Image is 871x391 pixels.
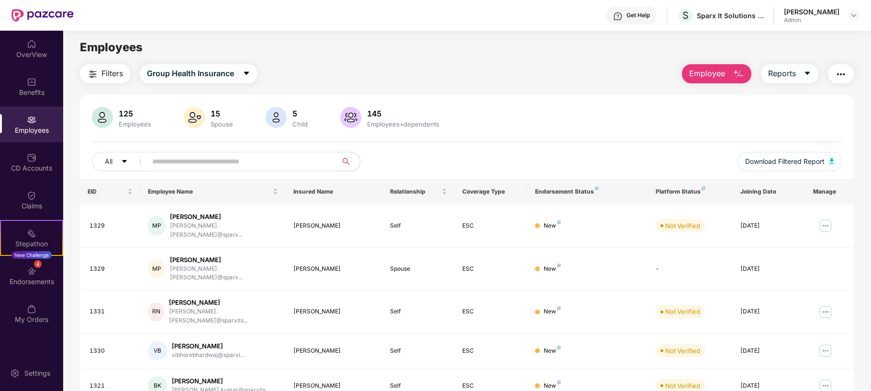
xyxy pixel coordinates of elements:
div: MP [148,259,165,278]
div: MP [148,216,165,235]
div: [PERSON_NAME] [293,307,375,316]
img: svg+xml;base64,PHN2ZyBpZD0iQ0RfQWNjb3VudHMiIGRhdGEtbmFtZT0iQ0QgQWNjb3VudHMiIHhtbG5zPSJodHRwOi8vd3... [27,153,36,162]
div: Settings [22,368,53,378]
div: 125 [117,109,153,118]
div: [PERSON_NAME] [293,381,375,391]
div: 4 [34,260,42,268]
img: svg+xml;base64,PHN2ZyBpZD0iRW1wbG95ZWVzIiB4bWxucz0iaHR0cDovL3d3dy53My5vcmcvMjAwMC9zdmciIHdpZHRoPS... [27,115,36,125]
div: [PERSON_NAME] [293,264,375,274]
div: Self [390,221,447,230]
img: svg+xml;base64,PHN2ZyB4bWxucz0iaHR0cDovL3d3dy53My5vcmcvMjAwMC9zdmciIHdpZHRoPSI4IiBoZWlnaHQ9IjgiIH... [702,186,705,190]
span: Employees [80,40,143,54]
img: svg+xml;base64,PHN2ZyB4bWxucz0iaHR0cDovL3d3dy53My5vcmcvMjAwMC9zdmciIHhtbG5zOnhsaW5rPSJodHRwOi8vd3... [266,107,287,128]
div: [PERSON_NAME] [293,221,375,230]
img: svg+xml;base64,PHN2ZyB4bWxucz0iaHR0cDovL3d3dy53My5vcmcvMjAwMC9zdmciIHhtbG5zOnhsaW5rPSJodHRwOi8vd3... [733,69,744,80]
div: Child [290,120,310,128]
img: svg+xml;base64,PHN2ZyBpZD0iTXlfT3JkZXJzIiBkYXRhLW5hbWU9Ik15IE9yZGVycyIgeG1sbnM9Imh0dHA6Ly93d3cudz... [27,304,36,314]
div: [PERSON_NAME] [293,346,375,356]
button: Group Health Insurancecaret-down [140,64,257,83]
th: Employee Name [140,179,285,205]
div: Spouse [209,120,235,128]
img: manageButton [818,218,833,233]
img: svg+xml;base64,PHN2ZyBpZD0iU2V0dGluZy0yMHgyMCIgeG1sbnM9Imh0dHA6Ly93d3cudzMub3JnLzIwMDAvc3ZnIiB3aW... [10,368,20,378]
div: [DATE] [740,346,798,356]
img: svg+xml;base64,PHN2ZyB4bWxucz0iaHR0cDovL3d3dy53My5vcmcvMjAwMC9zdmciIHdpZHRoPSI4IiBoZWlnaHQ9IjgiIH... [557,220,561,224]
td: - [648,248,733,291]
div: ESC [462,346,520,356]
div: [DATE] [740,307,798,316]
div: 1321 [89,381,133,391]
img: svg+xml;base64,PHN2ZyB4bWxucz0iaHR0cDovL3d3dy53My5vcmcvMjAwMC9zdmciIHdpZHRoPSI4IiBoZWlnaHQ9IjgiIH... [557,264,561,267]
th: Relationship [382,179,455,205]
button: Allcaret-down [92,152,150,171]
img: svg+xml;base64,PHN2ZyB4bWxucz0iaHR0cDovL3d3dy53My5vcmcvMjAwMC9zdmciIHdpZHRoPSI4IiBoZWlnaHQ9IjgiIH... [557,306,561,310]
img: svg+xml;base64,PHN2ZyB4bWxucz0iaHR0cDovL3d3dy53My5vcmcvMjAwMC9zdmciIHhtbG5zOnhsaW5rPSJodHRwOi8vd3... [92,107,113,128]
div: Self [390,381,447,391]
span: caret-down [804,69,811,78]
span: Group Health Insurance [147,68,234,80]
div: New [544,381,561,391]
span: Relationship [390,188,440,195]
div: [PERSON_NAME].[PERSON_NAME]@sparx... [170,264,278,283]
button: Filters [80,64,130,83]
img: svg+xml;base64,PHN2ZyB4bWxucz0iaHR0cDovL3d3dy53My5vcmcvMjAwMC9zdmciIHdpZHRoPSI4IiBoZWlnaHQ9IjgiIH... [557,380,561,384]
img: svg+xml;base64,PHN2ZyBpZD0iRW5kb3JzZW1lbnRzIiB4bWxucz0iaHR0cDovL3d3dy53My5vcmcvMjAwMC9zdmciIHdpZH... [27,266,36,276]
div: [DATE] [740,221,798,230]
div: New [544,346,561,356]
img: manageButton [818,343,833,358]
img: svg+xml;base64,PHN2ZyB4bWxucz0iaHR0cDovL3d3dy53My5vcmcvMjAwMC9zdmciIHdpZHRoPSI4IiBoZWlnaHQ9IjgiIH... [557,345,561,349]
th: Coverage Type [455,179,527,205]
div: New Challenge [11,251,52,259]
th: Manage [805,179,854,205]
img: New Pazcare Logo [11,9,74,22]
div: ESC [462,264,520,274]
img: manageButton [818,304,833,320]
div: ESC [462,307,520,316]
div: 145 [365,109,441,118]
th: Joining Date [733,179,805,205]
th: EID [80,179,140,205]
div: New [544,221,561,230]
span: Employee [689,68,725,80]
div: Platform Status [656,188,725,195]
img: svg+xml;base64,PHN2ZyB4bWxucz0iaHR0cDovL3d3dy53My5vcmcvMjAwMC9zdmciIHhtbG5zOnhsaW5rPSJodHRwOi8vd3... [829,158,834,164]
img: svg+xml;base64,PHN2ZyB4bWxucz0iaHR0cDovL3d3dy53My5vcmcvMjAwMC9zdmciIHdpZHRoPSI4IiBoZWlnaHQ9IjgiIH... [595,186,599,190]
div: Not Verified [665,381,700,391]
div: Get Help [626,11,650,19]
div: [PERSON_NAME] [170,212,278,221]
div: [PERSON_NAME].[PERSON_NAME]@sparxits... [169,307,278,325]
span: All [105,156,112,167]
div: 1330 [89,346,133,356]
div: [DATE] [740,264,798,274]
div: Employees [117,120,153,128]
div: 1331 [89,307,133,316]
div: Employees+dependents [365,120,441,128]
th: Insured Name [286,179,382,205]
img: svg+xml;base64,PHN2ZyB4bWxucz0iaHR0cDovL3d3dy53My5vcmcvMjAwMC9zdmciIHdpZHRoPSIyNCIgaGVpZ2h0PSIyNC... [835,69,847,80]
div: RN [148,302,164,322]
div: [PERSON_NAME] [172,342,245,351]
div: [PERSON_NAME] [170,255,278,264]
div: 1329 [89,221,133,230]
span: caret-down [243,69,250,78]
div: New [544,307,561,316]
div: Admin [784,16,839,24]
div: Self [390,307,447,316]
img: svg+xml;base64,PHN2ZyBpZD0iRHJvcGRvd24tMzJ4MzIiIHhtbG5zPSJodHRwOi8vd3d3LnczLm9yZy8yMDAwL3N2ZyIgd2... [850,11,858,19]
img: svg+xml;base64,PHN2ZyBpZD0iSGVscC0zMngzMiIgeG1sbnM9Imh0dHA6Ly93d3cudzMub3JnLzIwMDAvc3ZnIiB3aWR0aD... [613,11,623,21]
div: Not Verified [665,346,700,356]
div: ESC [462,381,520,391]
span: Download Filtered Report [745,156,825,167]
span: Reports [768,68,796,80]
button: search [336,152,360,171]
img: svg+xml;base64,PHN2ZyBpZD0iQ2xhaW0iIHhtbG5zPSJodHRwOi8vd3d3LnczLm9yZy8yMDAwL3N2ZyIgd2lkdGg9IjIwIi... [27,191,36,200]
img: svg+xml;base64,PHN2ZyB4bWxucz0iaHR0cDovL3d3dy53My5vcmcvMjAwMC9zdmciIHdpZHRoPSIyNCIgaGVpZ2h0PSIyNC... [87,69,99,80]
div: [DATE] [740,381,798,391]
span: EID [88,188,125,195]
div: [PERSON_NAME].[PERSON_NAME]@sparx... [170,221,278,240]
div: 15 [209,109,235,118]
img: svg+xml;base64,PHN2ZyB4bWxucz0iaHR0cDovL3d3dy53My5vcmcvMjAwMC9zdmciIHdpZHRoPSIyMSIgaGVpZ2h0PSIyMC... [27,229,36,238]
img: svg+xml;base64,PHN2ZyBpZD0iSG9tZSIgeG1sbnM9Imh0dHA6Ly93d3cudzMub3JnLzIwMDAvc3ZnIiB3aWR0aD0iMjAiIG... [27,39,36,49]
div: vibhorebhardwaj@sparxi... [172,351,245,360]
div: [PERSON_NAME] [172,377,270,386]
